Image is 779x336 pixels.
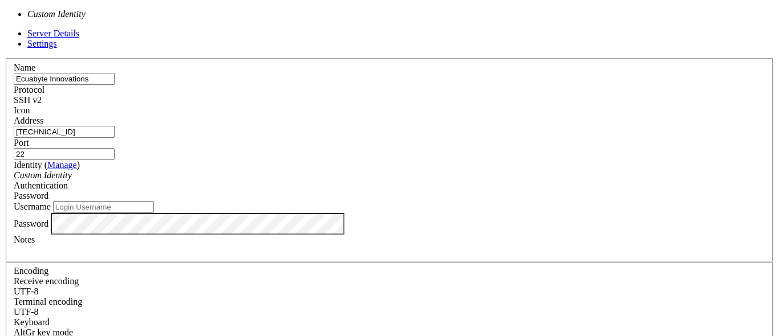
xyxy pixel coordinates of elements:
input: Host Name or IP [14,126,115,138]
div: UTF-8 [14,286,765,297]
div: SSH v2 [14,95,765,105]
x-row: Access denied [5,25,631,35]
label: Identity [14,160,80,170]
input: Port Number [14,148,115,160]
x-row: root@[TECHNICAL_ID]'s password: [5,35,631,46]
span: ( ) [44,160,80,170]
span: Password [14,191,48,200]
a: Manage [47,160,77,170]
div: (32, 3) [159,35,163,46]
x-row: administrator@[TECHNICAL_ID]'s password: [5,15,631,25]
div: Custom Identity [14,170,765,181]
label: Password [14,218,48,228]
label: Protocol [14,85,44,95]
i: Custom Identity [14,170,72,180]
label: Address [14,116,43,125]
label: Icon [14,105,30,115]
label: Keyboard [14,317,50,327]
span: UTF-8 [14,307,39,317]
label: Port [14,138,29,147]
div: (40, 1) [197,15,201,25]
input: Login Username [53,201,154,213]
x-row: Access denied [5,5,631,15]
label: The default terminal encoding. ISO-2022 enables character map translations (like graphics maps). ... [14,297,82,306]
label: Set the expected encoding for data received from the host. If the encodings do not match, visual ... [14,276,79,286]
span: SSH v2 [14,95,42,105]
a: Settings [27,39,57,48]
label: Username [14,202,51,211]
label: Notes [14,235,35,244]
label: Encoding [14,266,48,276]
x-row: root@[TECHNICAL_ID]'s password: [5,15,631,25]
input: Server Name [14,73,115,85]
div: Password [14,191,765,201]
a: Server Details [27,28,79,38]
i: Custom Identity [27,9,86,19]
label: Name [14,63,35,72]
div: UTF-8 [14,307,765,317]
span: UTF-8 [14,286,39,296]
label: Authentication [14,181,68,190]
